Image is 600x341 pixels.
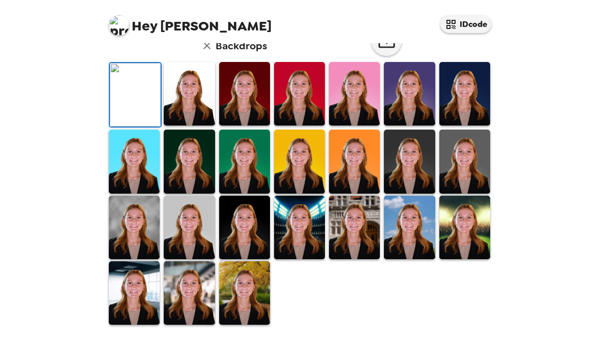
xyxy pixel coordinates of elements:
img: profile pic [109,15,129,36]
button: IDcode [440,15,491,33]
img: Original [110,63,161,127]
h6: Backdrops [216,38,267,54]
span: Hey [132,17,157,35]
span: [PERSON_NAME] [109,10,272,33]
